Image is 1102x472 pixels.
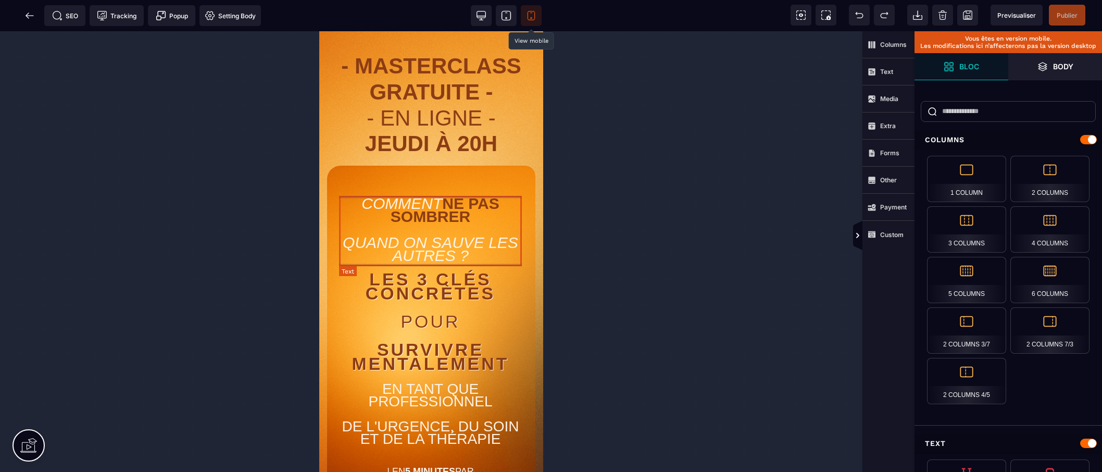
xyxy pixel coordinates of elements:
p: Les modifications ici n’affecterons pas la version desktop [920,42,1097,49]
div: 4 Columns [1010,206,1090,253]
text: COMMENT QUAND ON SAUVE LES AUTRES ? [20,163,203,233]
div: Columns [915,130,1102,150]
div: 1 Column [927,156,1006,202]
strong: Extra [880,122,896,130]
span: Screenshot [816,5,836,26]
span: Previsualiser [997,11,1036,19]
h1: JEUDI À 20H [8,100,216,134]
span: Publier [1057,11,1078,19]
strong: Bloc [959,63,979,70]
div: Text [915,434,1102,453]
div: 2 Columns 7/3 [1010,307,1090,354]
strong: Columns [880,41,907,48]
span: Open Layer Manager [1008,53,1102,80]
span: Setting Body [205,10,256,21]
strong: Custom [880,231,904,239]
span: Tracking [97,10,136,21]
span: Popup [156,10,188,21]
strong: Media [880,95,898,103]
div: 2 Columns 3/7 [927,307,1006,354]
span: SEO [52,10,78,21]
h1: - MASTERCLASS GRATUITE - [8,17,216,100]
div: 5 Columns [927,257,1006,303]
span: - EN LIGNE - [47,74,176,99]
strong: Payment [880,203,907,211]
div: 6 Columns [1010,257,1090,303]
span: Open Blocks [915,53,1008,80]
strong: Text [880,68,893,76]
strong: Forms [880,149,899,157]
div: 3 Columns [927,206,1006,253]
div: 2 Columns [1010,156,1090,202]
span: View components [791,5,811,26]
p: Vous êtes en version mobile. [920,35,1097,42]
strong: Other [880,176,897,184]
div: 2 Columns 4/5 [927,358,1006,404]
strong: Body [1053,63,1073,70]
span: Preview [991,5,1043,26]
